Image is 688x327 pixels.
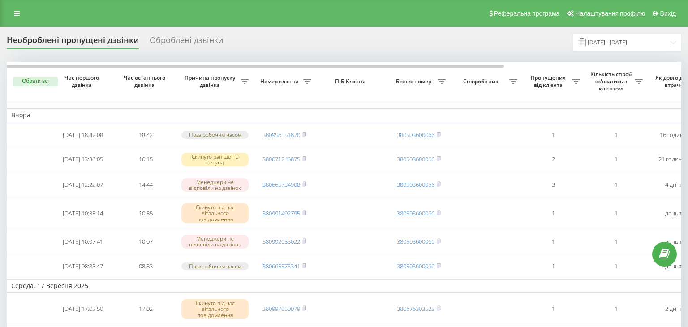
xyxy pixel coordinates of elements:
[59,74,107,88] span: Час першого дзвінка
[258,78,303,85] span: Номер клієнта
[397,262,434,270] a: 380503600066
[585,255,647,277] td: 1
[181,178,249,192] div: Менеджери не відповіли на дзвінок
[262,262,300,270] a: 380665575341
[181,203,249,223] div: Скинуто під час вітального повідомлення
[262,209,300,217] a: 380991492795
[52,148,114,172] td: [DATE] 13:36:05
[114,294,177,324] td: 17:02
[13,77,58,86] button: Обрати всі
[181,262,249,270] div: Поза робочим часом
[52,294,114,324] td: [DATE] 17:02:50
[397,237,434,245] a: 380503600066
[262,181,300,189] a: 380665734908
[121,74,170,88] span: Час останнього дзвінка
[397,131,434,139] a: 380503600066
[114,230,177,254] td: 10:07
[455,78,509,85] span: Співробітник
[397,181,434,189] a: 380503600066
[262,155,300,163] a: 380671246875
[181,299,249,319] div: Скинуто під час вітального повідомлення
[181,131,249,138] div: Поза робочим часом
[522,124,585,146] td: 1
[585,294,647,324] td: 1
[52,230,114,254] td: [DATE] 10:07:41
[522,148,585,172] td: 2
[522,255,585,277] td: 1
[262,305,300,313] a: 380997050079
[181,153,249,166] div: Скинуто раніше 10 секунд
[575,10,645,17] span: Налаштування профілю
[585,148,647,172] td: 1
[150,35,223,49] div: Оброблені дзвінки
[114,255,177,277] td: 08:33
[7,35,139,49] div: Необроблені пропущені дзвінки
[660,10,676,17] span: Вихід
[526,74,572,88] span: Пропущених від клієнта
[522,198,585,228] td: 1
[585,124,647,146] td: 1
[114,148,177,172] td: 16:15
[589,71,635,92] span: Кількість спроб зв'язатись з клієнтом
[262,237,300,245] a: 380992033022
[494,10,560,17] span: Реферальна програма
[114,198,177,228] td: 10:35
[585,198,647,228] td: 1
[323,78,380,85] span: ПІБ Клієнта
[585,230,647,254] td: 1
[181,74,241,88] span: Причина пропуску дзвінка
[52,124,114,146] td: [DATE] 18:42:08
[392,78,438,85] span: Бізнес номер
[114,124,177,146] td: 18:42
[114,173,177,197] td: 14:44
[522,294,585,324] td: 1
[397,209,434,217] a: 380503600066
[181,235,249,248] div: Менеджери не відповіли на дзвінок
[522,230,585,254] td: 1
[52,173,114,197] td: [DATE] 12:22:07
[52,255,114,277] td: [DATE] 08:33:47
[522,173,585,197] td: 3
[397,155,434,163] a: 380503600066
[52,198,114,228] td: [DATE] 10:35:14
[397,305,434,313] a: 380676303522
[262,131,300,139] a: 380956551870
[585,173,647,197] td: 1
